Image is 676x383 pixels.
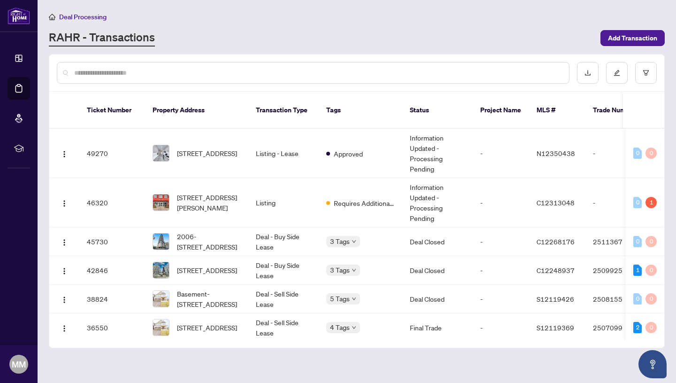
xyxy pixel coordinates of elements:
[248,227,319,256] td: Deal - Buy Side Lease
[79,129,145,178] td: 49270
[330,322,350,333] span: 4 Tags
[537,266,575,274] span: C12248937
[145,92,248,129] th: Property Address
[473,256,529,285] td: -
[49,30,155,47] a: RAHR - Transactions
[79,92,145,129] th: Ticket Number
[585,285,651,313] td: 2508155
[633,197,642,208] div: 0
[8,7,30,24] img: logo
[585,313,651,342] td: 2507099
[402,227,473,256] td: Deal Closed
[59,13,107,21] span: Deal Processing
[177,265,237,275] span: [STREET_ADDRESS]
[473,285,529,313] td: -
[248,178,319,227] td: Listing
[177,231,241,252] span: 2006-[STREET_ADDRESS]
[402,178,473,227] td: Information Updated - Processing Pending
[585,92,651,129] th: Trade Number
[61,239,68,246] img: Logo
[57,263,72,278] button: Logo
[177,322,237,333] span: [STREET_ADDRESS]
[608,31,657,46] span: Add Transaction
[645,293,657,305] div: 0
[248,92,319,129] th: Transaction Type
[402,313,473,342] td: Final Trade
[57,320,72,335] button: Logo
[633,293,642,305] div: 0
[330,293,350,304] span: 5 Tags
[537,295,574,303] span: S12119426
[473,92,529,129] th: Project Name
[248,129,319,178] td: Listing - Lease
[402,256,473,285] td: Deal Closed
[61,296,68,304] img: Logo
[153,234,169,250] img: thumbnail-img
[153,262,169,278] img: thumbnail-img
[584,70,591,76] span: download
[12,358,26,371] span: MM
[334,149,363,159] span: Approved
[61,150,68,158] img: Logo
[79,285,145,313] td: 38824
[638,350,667,378] button: Open asap
[79,256,145,285] td: 42846
[352,239,356,244] span: down
[643,70,649,76] span: filter
[57,291,72,306] button: Logo
[402,92,473,129] th: Status
[600,30,665,46] button: Add Transaction
[645,236,657,247] div: 0
[606,62,628,84] button: edit
[633,322,642,333] div: 2
[57,234,72,249] button: Logo
[330,236,350,247] span: 3 Tags
[79,227,145,256] td: 45730
[645,322,657,333] div: 0
[319,92,402,129] th: Tags
[645,197,657,208] div: 1
[248,256,319,285] td: Deal - Buy Side Lease
[177,289,241,309] span: Basement-[STREET_ADDRESS]
[585,227,651,256] td: 2511367
[61,267,68,275] img: Logo
[153,195,169,211] img: thumbnail-img
[614,70,620,76] span: edit
[330,265,350,275] span: 3 Tags
[585,178,651,227] td: -
[537,237,575,246] span: C12268176
[645,148,657,159] div: 0
[473,129,529,178] td: -
[537,149,575,157] span: N12350438
[79,178,145,227] td: 46320
[645,265,657,276] div: 0
[79,313,145,342] td: 36550
[248,313,319,342] td: Deal - Sell Side Lease
[402,285,473,313] td: Deal Closed
[352,325,356,330] span: down
[473,178,529,227] td: -
[402,129,473,178] td: Information Updated - Processing Pending
[529,92,585,129] th: MLS #
[177,148,237,158] span: [STREET_ADDRESS]
[57,195,72,210] button: Logo
[61,200,68,207] img: Logo
[633,148,642,159] div: 0
[153,145,169,161] img: thumbnail-img
[352,297,356,301] span: down
[633,236,642,247] div: 0
[248,285,319,313] td: Deal - Sell Side Lease
[61,325,68,332] img: Logo
[473,313,529,342] td: -
[537,198,575,207] span: C12313048
[153,291,169,307] img: thumbnail-img
[585,256,651,285] td: 2509925
[577,62,599,84] button: download
[537,323,574,332] span: S12119369
[177,192,241,213] span: [STREET_ADDRESS][PERSON_NAME]
[473,227,529,256] td: -
[633,265,642,276] div: 1
[49,14,55,20] span: home
[585,129,651,178] td: -
[153,320,169,336] img: thumbnail-img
